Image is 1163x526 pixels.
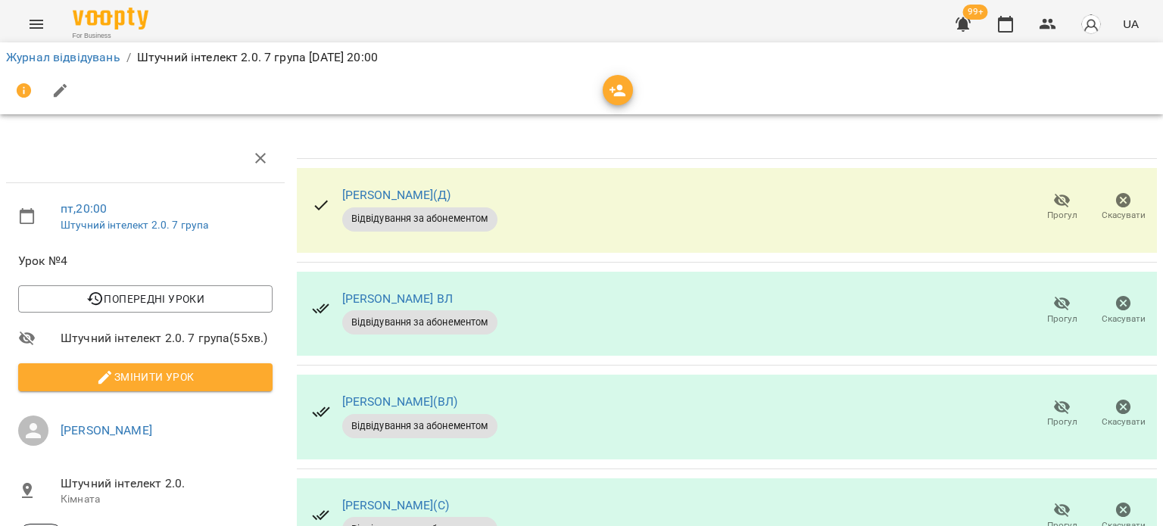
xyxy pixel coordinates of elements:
[1102,416,1146,428] span: Скасувати
[1031,393,1093,435] button: Прогул
[342,394,458,409] a: [PERSON_NAME](ВЛ)
[126,48,131,67] li: /
[1047,313,1077,325] span: Прогул
[6,48,1157,67] nav: breadcrumb
[1093,289,1154,331] button: Скасувати
[6,50,120,64] a: Журнал відвідувань
[342,291,453,306] a: [PERSON_NAME] ВЛ
[1102,313,1146,325] span: Скасувати
[1093,186,1154,229] button: Скасувати
[61,219,208,231] a: Штучний інтелект 2.0. 7 група
[73,31,148,41] span: For Business
[61,201,107,216] a: пт , 20:00
[18,363,273,391] button: Змінити урок
[61,329,273,347] span: Штучний інтелект 2.0. 7 група ( 55 хв. )
[61,492,273,507] p: Кімната
[30,368,260,386] span: Змінити урок
[18,252,273,270] span: Урок №4
[61,423,152,437] a: [PERSON_NAME]
[963,5,988,20] span: 99+
[1123,16,1139,32] span: UA
[1117,10,1145,38] button: UA
[342,419,497,433] span: Відвідування за абонементом
[1080,14,1102,35] img: avatar_s.png
[61,475,273,493] span: Штучний інтелект 2.0.
[1047,416,1077,428] span: Прогул
[1102,209,1146,222] span: Скасувати
[1093,393,1154,435] button: Скасувати
[30,290,260,308] span: Попередні уроки
[137,48,378,67] p: Штучний інтелект 2.0. 7 група [DATE] 20:00
[342,188,451,202] a: [PERSON_NAME](Д)
[342,316,497,329] span: Відвідування за абонементом
[342,498,449,512] a: [PERSON_NAME](С)
[1031,186,1093,229] button: Прогул
[73,8,148,30] img: Voopty Logo
[18,285,273,313] button: Попередні уроки
[1031,289,1093,331] button: Прогул
[1047,209,1077,222] span: Прогул
[342,212,497,226] span: Відвідування за абонементом
[18,6,55,42] button: Menu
